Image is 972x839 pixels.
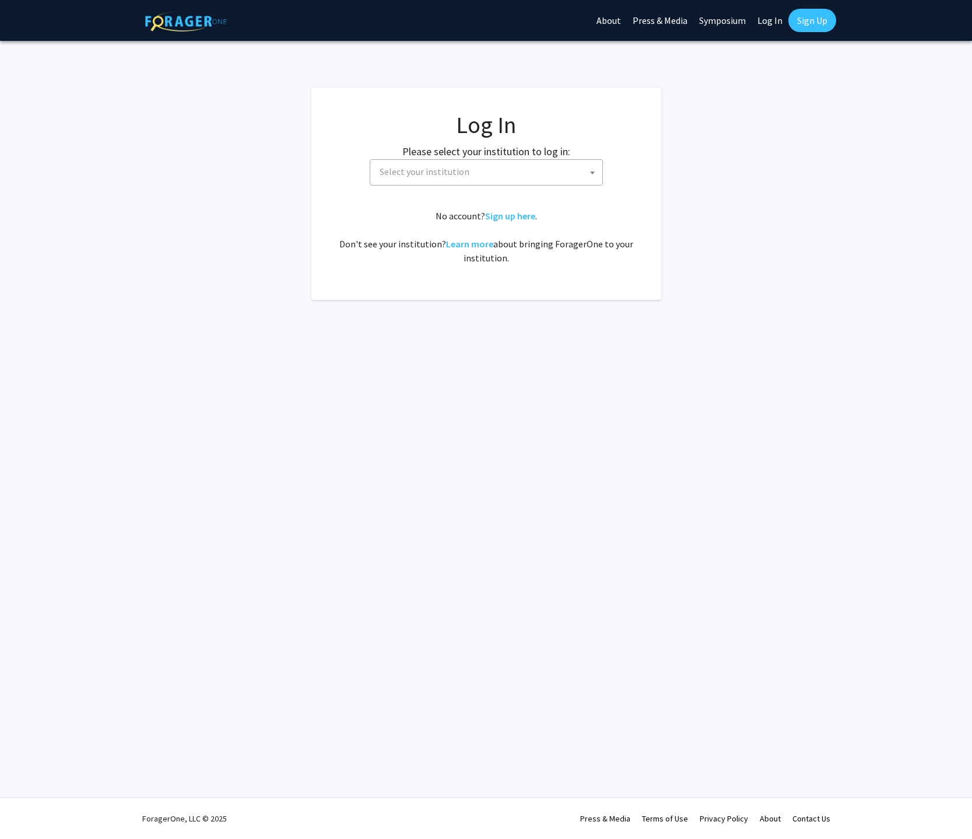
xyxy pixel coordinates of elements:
a: Contact Us [792,813,830,824]
a: About [760,813,781,824]
img: ForagerOne Logo [145,11,227,32]
span: Select your institution [370,159,603,186]
a: Learn more about bringing ForagerOne to your institution [446,238,493,250]
div: ForagerOne, LLC © 2025 [142,798,227,839]
a: Sign up here [485,210,535,222]
a: Privacy Policy [700,813,748,824]
a: Terms of Use [642,813,688,824]
div: No account? . Don't see your institution? about bringing ForagerOne to your institution. [335,209,638,265]
a: Sign Up [788,9,836,32]
span: Select your institution [375,160,602,184]
h1: Log In [335,111,638,139]
span: Select your institution [380,166,469,177]
label: Please select your institution to log in: [402,144,570,159]
a: Press & Media [580,813,630,824]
